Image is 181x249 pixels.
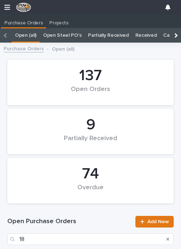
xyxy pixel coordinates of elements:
div: 9 [20,116,161,134]
a: Purchase Orders [1,15,46,27]
span: Add New [147,219,169,224]
a: Add New [135,216,174,228]
p: Purchase Orders [4,15,43,26]
a: Received [135,28,157,43]
a: Open Steel PO's [43,28,81,43]
a: Projects [46,15,72,28]
a: Purchase Orders [4,44,44,52]
h1: Open Purchase Orders [7,217,131,226]
p: Projects [49,15,69,26]
div: Overdue [20,184,161,199]
div: Partially Received [20,135,161,150]
a: Open (all) [15,28,36,43]
input: Search [7,233,174,245]
img: F4NWVRlRhyjtPQOJfFs5 [16,3,31,12]
div: 137 [20,67,161,85]
div: Open Orders [20,86,161,101]
p: Open (all) [52,44,74,52]
a: Partially Received [88,28,128,43]
div: 74 [20,165,161,183]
